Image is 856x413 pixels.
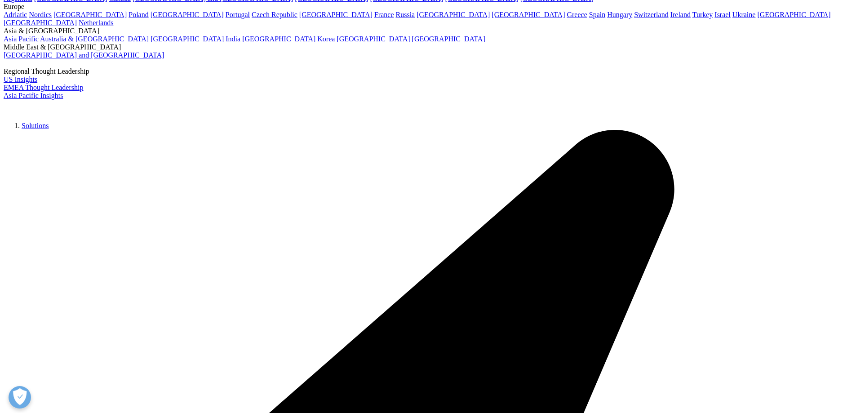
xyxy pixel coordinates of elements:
[634,11,668,18] a: Switzerland
[4,3,852,11] div: Europe
[4,84,83,91] a: EMEA Thought Leadership
[396,11,415,18] a: Russia
[22,122,49,129] a: Solutions
[492,11,565,18] a: [GEOGRAPHIC_DATA]
[4,75,37,83] a: US Insights
[53,11,127,18] a: [GEOGRAPHIC_DATA]
[79,19,113,27] a: Netherlands
[4,35,39,43] a: Asia Pacific
[129,11,148,18] a: Poland
[4,11,27,18] a: Adriatic
[757,11,830,18] a: [GEOGRAPHIC_DATA]
[4,92,63,99] a: Asia Pacific Insights
[40,35,149,43] a: Australia & [GEOGRAPHIC_DATA]
[4,67,852,75] div: Regional Thought Leadership
[226,11,250,18] a: Portugal
[337,35,410,43] a: [GEOGRAPHIC_DATA]
[29,11,52,18] a: Nordics
[4,51,164,59] a: [GEOGRAPHIC_DATA] and [GEOGRAPHIC_DATA]
[412,35,485,43] a: [GEOGRAPHIC_DATA]
[714,11,731,18] a: Israel
[589,11,605,18] a: Spain
[607,11,632,18] a: Hungary
[692,11,713,18] a: Turkey
[567,11,587,18] a: Greece
[317,35,335,43] a: Korea
[374,11,394,18] a: France
[4,19,77,27] a: [GEOGRAPHIC_DATA]
[151,35,224,43] a: [GEOGRAPHIC_DATA]
[252,11,297,18] a: Czech Republic
[242,35,315,43] a: [GEOGRAPHIC_DATA]
[9,386,31,409] button: Open Preferences
[151,11,224,18] a: [GEOGRAPHIC_DATA]
[4,100,75,113] img: IQVIA Healthcare Information Technology and Pharma Clinical Research Company
[226,35,240,43] a: India
[732,11,756,18] a: Ukraine
[299,11,373,18] a: [GEOGRAPHIC_DATA]
[4,43,852,51] div: Middle East & [GEOGRAPHIC_DATA]
[417,11,490,18] a: [GEOGRAPHIC_DATA]
[670,11,691,18] a: Ireland
[4,27,852,35] div: Asia & [GEOGRAPHIC_DATA]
